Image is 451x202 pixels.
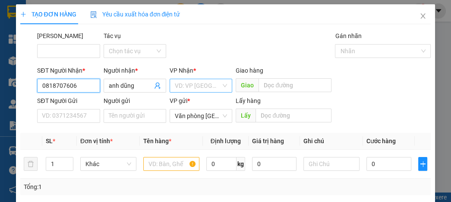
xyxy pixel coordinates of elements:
[300,133,363,150] th: Ghi chú
[20,11,26,17] span: plus
[170,67,193,74] span: VP Nhận
[170,96,232,106] div: VP gửi
[90,11,97,18] img: icon
[366,138,396,144] span: Cước hàng
[252,157,296,171] input: 0
[252,138,284,144] span: Giá trị hàng
[37,66,100,75] div: SĐT Người Nhận
[37,44,100,58] input: Mã ĐH
[418,157,428,171] button: plus
[259,78,331,92] input: Dọc đường
[236,109,255,122] span: Lấy
[104,66,166,75] div: Người nhận
[143,138,171,144] span: Tên hàng
[419,13,426,19] span: close
[24,182,175,192] div: Tổng: 1
[46,138,53,144] span: SL
[45,29,159,89] h1: Giao dọc đường
[303,157,360,171] input: Ghi Chú
[255,109,331,122] input: Dọc đường
[335,32,361,39] label: Gán nhãn
[20,11,76,18] span: TẠO ĐƠN HÀNG
[237,157,245,171] span: kg
[37,32,83,39] label: Mã ĐH
[85,157,131,170] span: Khác
[80,138,113,144] span: Đơn vị tính
[411,4,435,29] button: Close
[211,138,241,144] span: Định lượng
[104,32,121,39] label: Tác vụ
[236,67,263,74] span: Giao hàng
[175,109,227,122] span: Văn phòng Tân Kỳ
[419,160,427,167] span: plus
[5,29,69,44] h2: LWJHGVH1
[236,78,259,92] span: Giao
[236,97,261,104] span: Lấy hàng
[90,11,180,18] span: Yêu cầu xuất hóa đơn điện tử
[154,82,161,89] span: user-add
[24,157,38,171] button: delete
[104,96,166,106] div: Người gửi
[143,157,199,171] input: VD: Bàn, Ghế
[37,96,100,106] div: SĐT Người Gửi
